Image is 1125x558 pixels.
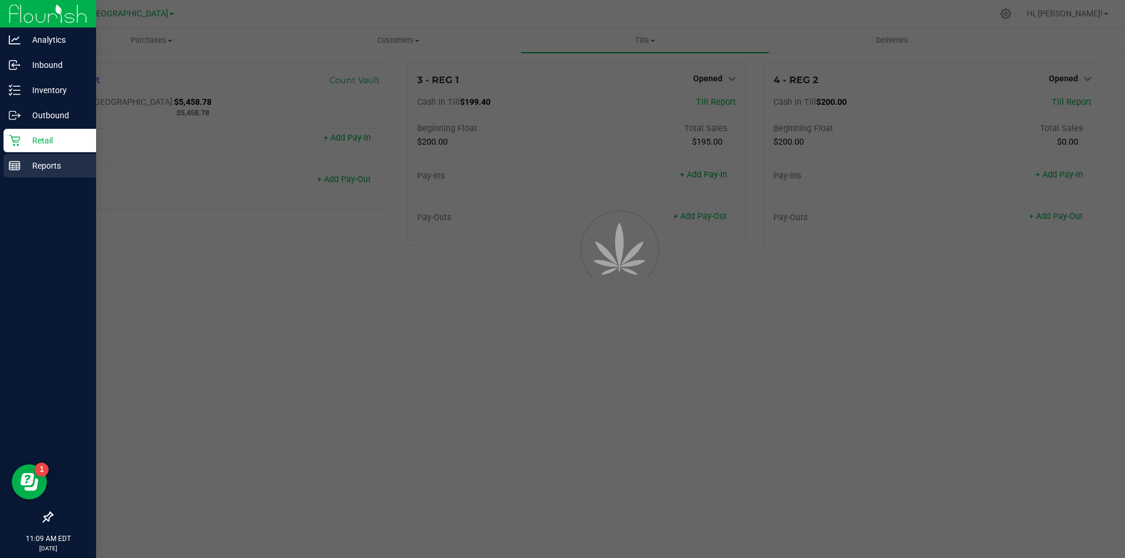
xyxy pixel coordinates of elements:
[5,533,91,544] p: 11:09 AM EDT
[9,34,21,46] inline-svg: Analytics
[21,83,91,97] p: Inventory
[9,59,21,71] inline-svg: Inbound
[21,108,91,122] p: Outbound
[9,84,21,96] inline-svg: Inventory
[5,544,91,553] p: [DATE]
[12,464,47,499] iframe: Resource center
[9,135,21,146] inline-svg: Retail
[35,463,49,477] iframe: Resource center unread badge
[21,159,91,173] p: Reports
[21,33,91,47] p: Analytics
[21,58,91,72] p: Inbound
[21,133,91,148] p: Retail
[9,160,21,172] inline-svg: Reports
[9,109,21,121] inline-svg: Outbound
